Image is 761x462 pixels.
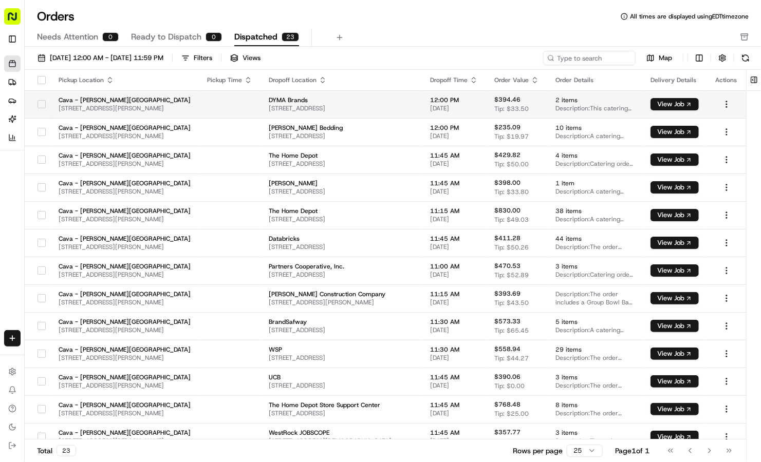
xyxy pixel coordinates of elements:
[282,32,299,42] div: 23
[10,177,27,197] img: Wisdom Oko
[37,31,98,43] span: Needs Attention
[651,294,699,302] a: View Job
[430,160,478,168] span: [DATE]
[269,262,414,271] span: Partners Cooperative, Inc.
[651,126,699,138] button: View Job
[630,12,749,21] span: All times are displayed using EDT timezone
[59,243,191,251] span: [STREET_ADDRESS][PERSON_NAME]
[32,186,109,195] span: Wisdom [PERSON_NAME]
[134,159,138,167] span: •
[494,132,529,141] span: Tip: $19.97
[59,76,191,84] div: Pickup Location
[59,437,191,445] span: [STREET_ADDRESS][PERSON_NAME]
[159,131,187,143] button: See all
[97,229,165,239] span: API Documentation
[494,271,529,279] span: Tip: $52.89
[494,216,529,224] span: Tip: $49.03
[651,98,699,110] button: View Job
[59,345,191,354] span: Cava - [PERSON_NAME][GEOGRAPHIC_DATA]
[430,381,478,390] span: [DATE]
[10,149,27,165] img: Sandy Springs
[430,132,478,140] span: [DATE]
[651,128,699,136] a: View Job
[640,52,679,64] button: Map
[494,382,525,390] span: Tip: $0.00
[494,95,521,104] span: $394.46
[10,10,31,30] img: Nash
[269,160,414,168] span: [STREET_ADDRESS]
[269,96,414,104] span: DYMA Brands
[615,446,649,456] div: Page 1 of 1
[651,239,699,247] a: View Job
[651,322,699,330] a: View Job
[494,437,529,446] span: Tip: $10.55
[59,187,191,196] span: [STREET_ADDRESS][PERSON_NAME]
[430,409,478,417] span: [DATE]
[494,234,521,242] span: $411.28
[494,151,521,159] span: $429.82
[102,254,124,262] span: Pylon
[59,132,191,140] span: [STREET_ADDRESS][PERSON_NAME]
[234,31,277,43] span: Dispatched
[555,151,634,160] span: 4 items
[430,437,478,445] span: [DATE]
[651,153,699,166] button: View Job
[651,264,699,277] button: View Job
[269,409,414,417] span: [STREET_ADDRESS]
[269,298,414,306] span: [STREET_ADDRESS][PERSON_NAME]
[59,290,191,298] span: Cava - [PERSON_NAME][GEOGRAPHIC_DATA]
[194,53,212,63] div: Filters
[27,66,170,76] input: Clear
[46,98,169,108] div: Start new chat
[46,108,141,116] div: We're available if you need us!
[494,317,521,325] span: $573.33
[59,401,191,409] span: Cava - [PERSON_NAME][GEOGRAPHIC_DATA]
[430,290,478,298] span: 11:15 AM
[72,254,124,262] a: Powered byPylon
[430,76,478,84] div: Dropoff Time
[269,401,414,409] span: The Home Depot Store Support Center
[10,133,66,141] div: Past conversations
[59,104,191,112] span: [STREET_ADDRESS][PERSON_NAME]
[269,132,414,140] span: [STREET_ADDRESS]
[555,354,634,362] span: Description: The order includes two Group Bowl Bars with Grilled Chicken, two Greek Salads, two F...
[59,207,191,215] span: Cava - [PERSON_NAME][GEOGRAPHIC_DATA]
[430,96,478,104] span: 12:00 PM
[269,124,414,132] span: [PERSON_NAME] Bedding
[430,318,478,326] span: 11:30 AM
[430,235,478,243] span: 11:45 AM
[555,381,634,390] span: Description: The order includes Classic Pita Chips with Hummus, a Group Bowl Bar with Falafel, an...
[651,76,699,84] div: Delivery Details
[430,179,478,187] span: 11:45 AM
[555,124,634,132] span: 10 items
[494,326,529,335] span: Tip: $65.45
[555,160,634,168] span: Description: Catering order for 20 people, including a Group Bowl Bar with Falafel, a Group Bowl ...
[87,230,95,238] div: 💻
[651,375,699,388] button: View Job
[651,211,699,219] a: View Job
[226,51,265,65] button: Views
[430,298,478,306] span: [DATE]
[555,179,634,187] span: 1 item
[269,345,414,354] span: WSP
[50,53,163,63] span: [DATE] 12:00 AM - [DATE] 11:59 PM
[555,187,634,196] span: Description: A catering order for a Group Bowl Bar featuring Harissa Honey Chicken, various green...
[175,101,187,113] button: Start new chat
[430,354,478,362] span: [DATE]
[494,76,539,84] div: Order Value
[555,437,634,445] span: Description: The order includes a Group Bowl Bar with grilled chicken and various toppings, a Pit...
[6,225,83,243] a: 📗Knowledge Base
[494,206,521,215] span: $830.00
[59,373,191,381] span: Cava - [PERSON_NAME][GEOGRAPHIC_DATA]
[555,235,634,243] span: 44 items
[21,229,79,239] span: Knowledge Base
[494,262,521,270] span: $470.53
[430,401,478,409] span: 11:45 AM
[59,381,191,390] span: [STREET_ADDRESS][PERSON_NAME]
[430,124,478,132] span: 12:00 PM
[10,41,187,57] p: Welcome 👋
[494,428,521,436] span: $357.77
[269,215,414,223] span: [STREET_ADDRESS]
[140,159,169,167] span: 12:47 PM
[430,104,478,112] span: [DATE]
